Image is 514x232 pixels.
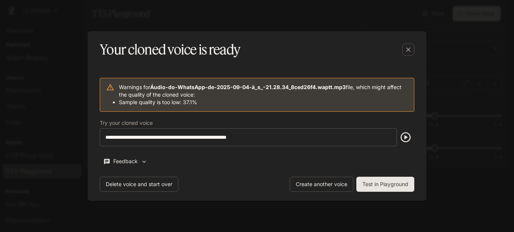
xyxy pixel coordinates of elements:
div: Warnings for file, which might affect the quality of the cloned voice: [119,80,408,109]
button: Create another voice [290,177,353,192]
button: Feedback [100,155,151,168]
li: Sample quality is too low: 37.1% [119,99,408,106]
b: Áudio-do-WhatsApp-de-2025-09-04-à_s_-21.28.34_8ced26f4.waptt.mp3 [150,84,346,90]
h5: Your cloned voice is ready [100,40,240,59]
button: Delete voice and start over [100,177,178,192]
p: Try your cloned voice [100,120,153,126]
button: Test in Playground [356,177,414,192]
